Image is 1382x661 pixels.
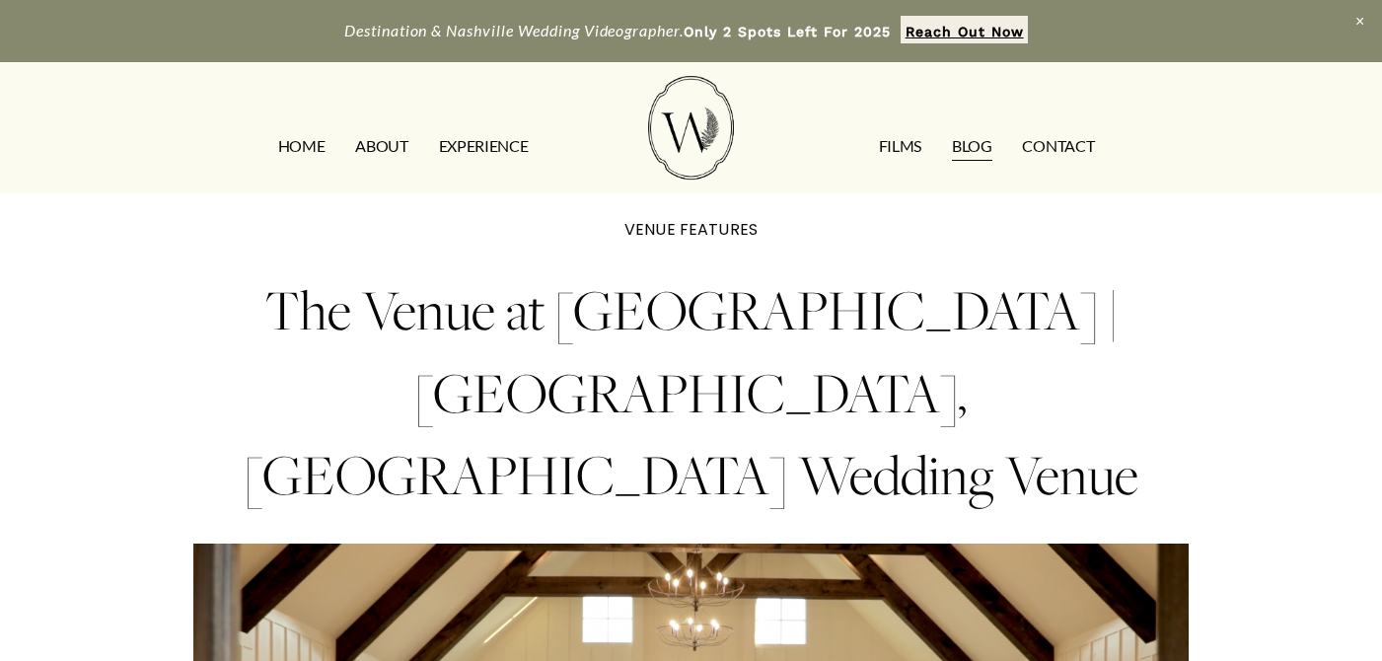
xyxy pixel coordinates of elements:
img: Wild Fern Weddings [648,76,733,180]
a: ABOUT [355,130,407,162]
a: FILMS [879,130,921,162]
a: Reach Out Now [901,16,1028,43]
a: EXPERIENCE [439,130,529,162]
h1: The Venue at [GEOGRAPHIC_DATA] | [GEOGRAPHIC_DATA], [GEOGRAPHIC_DATA] Wedding Venue [193,269,1189,517]
a: CONTACT [1022,130,1094,162]
a: HOME [278,130,326,162]
a: VENUE FEATURES [624,218,758,241]
strong: Reach Out Now [906,24,1024,39]
a: Blog [952,130,992,162]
